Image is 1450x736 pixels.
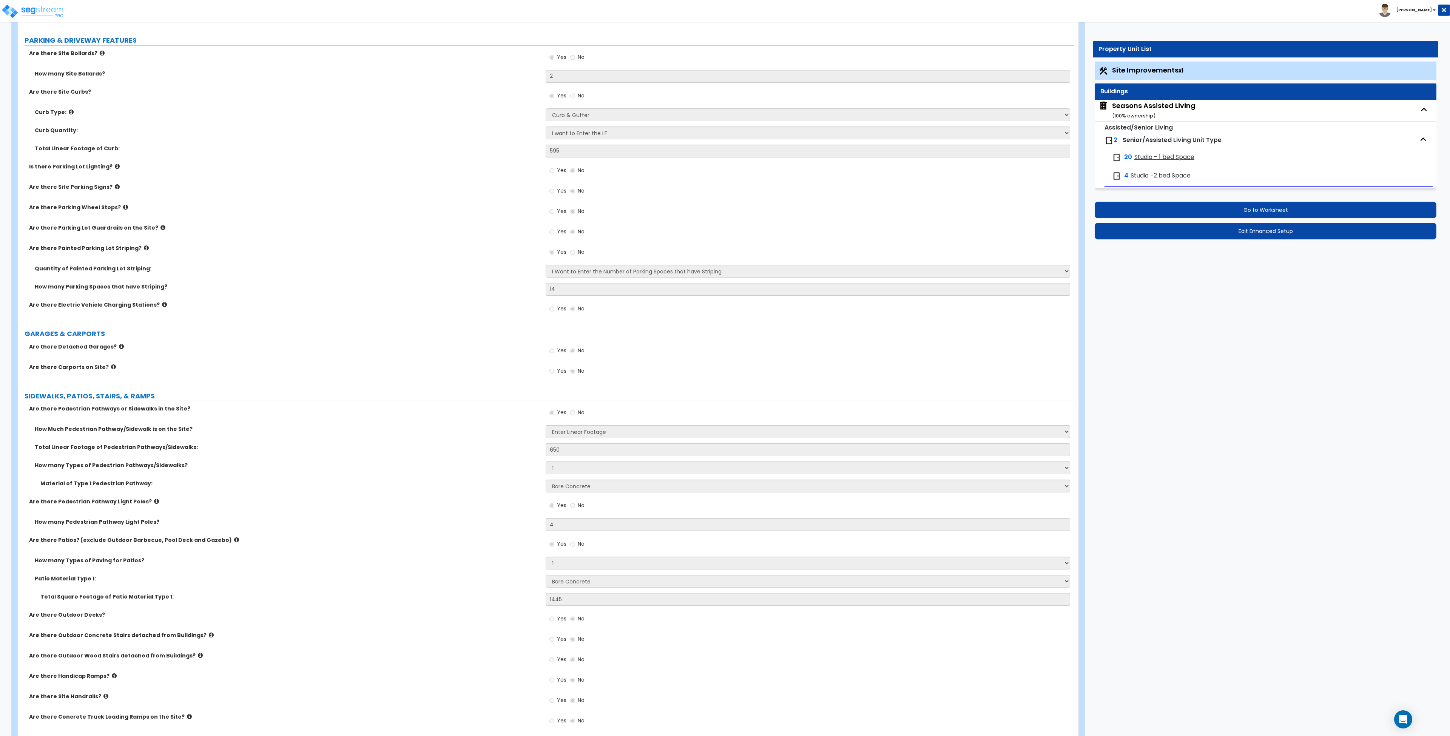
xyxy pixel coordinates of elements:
input: No [570,347,575,355]
label: Are there Outdoor Concrete Stairs detached from Buildings? [29,631,540,639]
i: click for more info! [187,714,192,719]
div: Open Intercom Messenger [1394,710,1412,728]
label: Material of Type 1 Pedestrian Pathway: [40,480,540,487]
span: Yes [557,635,566,643]
input: No [570,615,575,623]
span: Yes [557,615,566,622]
input: Yes [549,409,554,417]
input: No [570,635,575,643]
label: Are there Patios? (exclude Outdoor Barbecue, Pool Deck and Gazebo) [29,536,540,544]
i: click for more info! [119,344,124,349]
input: No [570,228,575,236]
input: Yes [549,207,554,216]
input: No [570,305,575,313]
b: [PERSON_NAME] [1396,7,1432,13]
input: No [570,207,575,216]
label: Are there Handicap Ramps? [29,672,540,680]
small: x1 [1179,66,1183,74]
span: 20 [1124,153,1132,162]
i: click for more info! [234,537,239,543]
input: No [570,540,575,548]
div: Seasons Assisted Living [1112,101,1195,120]
input: No [570,676,575,684]
input: No [570,656,575,664]
label: Are there Site Handrails? [29,693,540,700]
label: Are there Parking Lot Guardrails on the Site? [29,224,540,231]
i: click for more info! [144,245,149,251]
i: click for more info! [115,164,120,169]
span: No [578,305,585,312]
i: click for more info! [100,50,105,56]
img: door.png [1104,136,1114,145]
span: Studio - 1 bed Space [1134,153,1194,162]
span: Yes [557,367,566,375]
label: Curb Type: [35,108,540,116]
input: Yes [549,187,554,195]
span: Studio -2 bed Space [1131,171,1191,180]
span: Yes [557,501,566,509]
span: Yes [557,540,566,548]
input: No [570,187,575,195]
input: Yes [549,367,554,375]
span: Yes [557,53,566,61]
label: Total Linear Footage of Curb: [35,145,540,152]
input: Yes [549,696,554,705]
span: No [578,367,585,375]
img: avatar.png [1378,4,1391,17]
label: Are there Site Curbs? [29,88,540,96]
span: No [578,187,585,194]
span: No [578,53,585,61]
label: How many Site Bollards? [35,70,540,77]
span: No [578,615,585,622]
span: Yes [557,409,566,416]
label: Total Square Footage of Patio Material Type 1: [40,593,540,600]
span: Yes [557,167,566,174]
input: Yes [549,228,554,236]
input: No [570,409,575,417]
label: Are there Parking Wheel Stops? [29,204,540,211]
label: Are there Outdoor Decks? [29,611,540,619]
img: door.png [1112,171,1121,181]
span: Yes [557,717,566,724]
span: No [578,656,585,663]
i: click for more info! [112,673,117,679]
input: No [570,167,575,175]
span: Yes [557,92,566,99]
span: Yes [557,207,566,215]
span: No [578,228,585,235]
input: No [570,696,575,705]
span: Senior/Assisted Living Unit Type [1123,136,1222,144]
span: Site Improvements [1112,65,1183,75]
label: Patio Material Type 1: [35,575,540,582]
span: Yes [557,696,566,704]
span: No [578,540,585,548]
span: Seasons Assisted Living [1098,101,1195,120]
label: Are there Pedestrian Pathways or Sidewalks in the Site? [29,405,540,412]
label: Quantity of Painted Parking Lot Striping: [35,265,540,272]
label: Are there Electric Vehicle Charging Stations? [29,301,540,309]
label: Are there Site Bollards? [29,49,540,57]
label: How many Types of Paving for Patios? [35,557,540,564]
input: No [570,248,575,256]
i: click for more info! [69,109,74,115]
input: Yes [549,540,554,548]
span: No [578,167,585,174]
img: door.png [1112,153,1121,162]
span: No [578,347,585,354]
input: No [570,53,575,62]
span: No [578,696,585,704]
i: click for more info! [154,498,159,504]
label: Are there Carports on Site? [29,363,540,371]
input: Yes [549,676,554,684]
label: Are there Concrete Truck Loading Ramps on the Site? [29,713,540,721]
input: Yes [549,305,554,313]
span: Yes [557,656,566,663]
label: Is there Parking Lot Lighting? [29,163,540,170]
i: click for more info! [162,302,167,307]
span: Yes [557,248,566,256]
input: No [570,717,575,725]
input: No [570,367,575,375]
label: How Much Pedestrian Pathway/Sidewalk is on the Site? [35,425,540,433]
img: building.svg [1098,101,1108,111]
span: Yes [557,347,566,354]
